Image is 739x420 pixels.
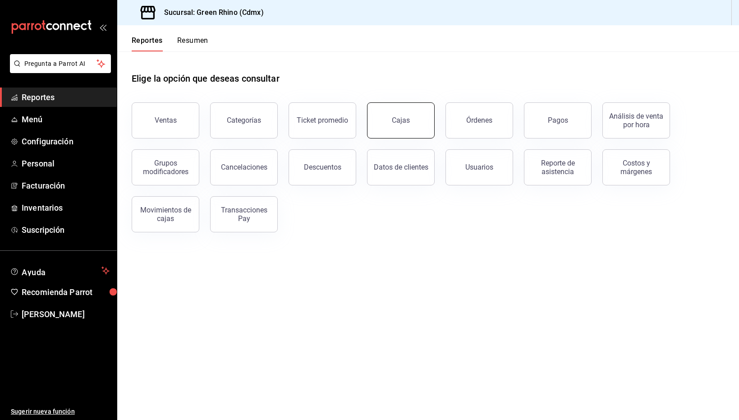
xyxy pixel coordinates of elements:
[524,102,592,138] button: Pagos
[177,36,208,51] button: Resumen
[132,72,280,85] h1: Elige la opción que deseas consultar
[138,159,193,176] div: Grupos modificadores
[210,149,278,185] button: Cancelaciones
[465,163,493,171] div: Usuarios
[227,116,261,125] div: Categorías
[157,7,264,18] h3: Sucursal: Green Rhino (Cdmx)
[132,196,199,232] button: Movimientos de cajas
[392,116,410,125] div: Cajas
[22,113,110,125] span: Menú
[445,102,513,138] button: Órdenes
[289,102,356,138] button: Ticket promedio
[11,407,110,416] span: Sugerir nueva función
[132,149,199,185] button: Grupos modificadores
[22,308,110,320] span: [PERSON_NAME]
[132,102,199,138] button: Ventas
[608,112,664,129] div: Análisis de venta por hora
[374,163,428,171] div: Datos de clientes
[6,65,111,75] a: Pregunta a Parrot AI
[221,163,267,171] div: Cancelaciones
[216,206,272,223] div: Transacciones Pay
[210,196,278,232] button: Transacciones Pay
[210,102,278,138] button: Categorías
[367,102,435,138] button: Cajas
[466,116,492,125] div: Órdenes
[548,116,568,125] div: Pagos
[445,149,513,185] button: Usuarios
[99,23,106,31] button: open_drawer_menu
[155,116,177,125] div: Ventas
[138,206,193,223] div: Movimientos de cajas
[367,149,435,185] button: Datos de clientes
[22,286,110,298] span: Recomienda Parrot
[297,116,348,125] div: Ticket promedio
[608,159,664,176] div: Costos y márgenes
[22,265,98,276] span: Ayuda
[22,224,110,236] span: Suscripción
[10,54,111,73] button: Pregunta a Parrot AI
[602,149,670,185] button: Costos y márgenes
[22,180,110,192] span: Facturación
[602,102,670,138] button: Análisis de venta por hora
[24,59,97,69] span: Pregunta a Parrot AI
[289,149,356,185] button: Descuentos
[132,36,208,51] div: navigation tabs
[22,157,110,170] span: Personal
[132,36,163,51] button: Reportes
[22,135,110,148] span: Configuración
[22,202,110,214] span: Inventarios
[22,91,110,103] span: Reportes
[530,159,586,176] div: Reporte de asistencia
[304,163,341,171] div: Descuentos
[524,149,592,185] button: Reporte de asistencia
